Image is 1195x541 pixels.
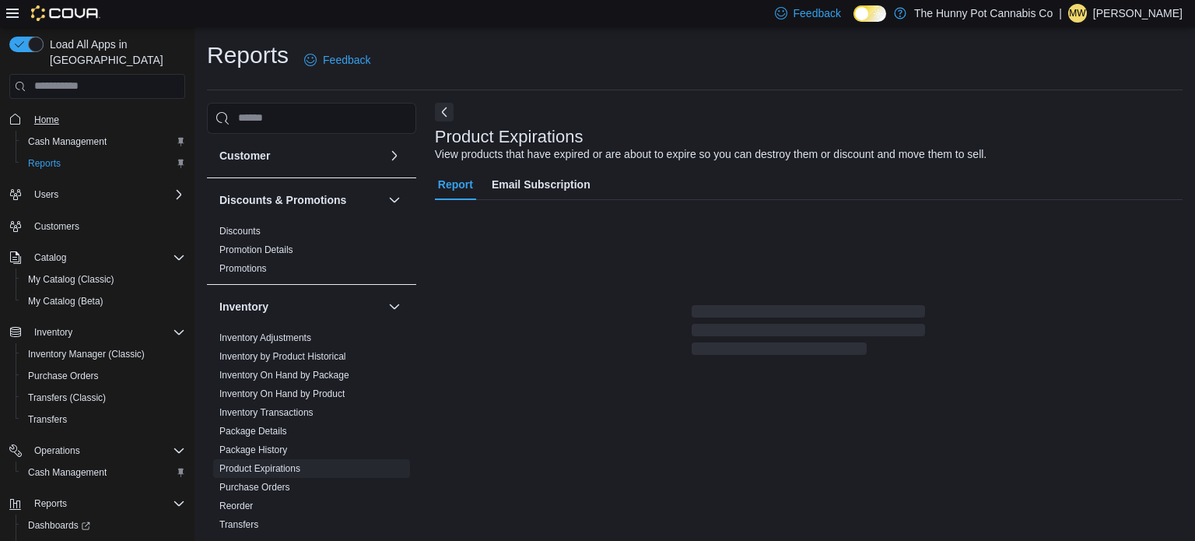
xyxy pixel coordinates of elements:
a: Promotions [219,263,267,274]
a: Dashboards [22,516,96,535]
button: Discounts & Promotions [385,191,404,209]
a: Cash Management [22,463,113,482]
span: Purchase Orders [28,370,99,382]
span: Dashboards [28,519,90,532]
span: Transfers (Classic) [28,392,106,404]
span: Inventory Adjustments [219,332,311,344]
button: My Catalog (Beta) [16,290,191,312]
div: View products that have expired or are about to expire so you can destroy them or discount and mo... [435,146,986,163]
button: Reports [28,494,73,513]
a: Product Expirations [219,463,300,474]
span: Reports [28,494,185,513]
a: Dashboards [16,515,191,536]
span: Promotions [219,262,267,275]
span: Package History [219,444,287,456]
h3: Discounts & Promotions [219,192,346,208]
a: Package Details [219,426,287,437]
span: My Catalog (Classic) [28,273,114,286]
button: Reports [3,493,191,515]
span: Purchase Orders [22,367,185,385]
button: Users [28,185,65,204]
span: Inventory Manager (Classic) [22,345,185,364]
span: Dashboards [22,516,185,535]
span: Inventory Manager (Classic) [28,348,145,360]
a: Customers [28,217,86,236]
button: Discounts & Promotions [219,192,382,208]
span: Loading [692,308,925,358]
button: Purchase Orders [16,365,191,387]
span: Operations [28,441,185,460]
button: Inventory [219,299,382,314]
span: Inventory On Hand by Package [219,369,349,381]
input: Dark Mode [853,5,886,22]
span: Reports [22,154,185,173]
a: Reorder [219,501,253,511]
a: Inventory by Product Historical [219,351,346,362]
div: Micheala Whelan [1068,4,1087,23]
p: [PERSON_NAME] [1093,4,1183,23]
span: Cash Management [22,463,185,482]
span: Purchase Orders [219,481,290,494]
span: Home [28,110,185,129]
h3: Product Expirations [435,128,583,146]
button: Home [3,108,191,131]
button: Transfers (Classic) [16,387,191,409]
button: Customers [3,215,191,237]
span: Package Details [219,425,287,437]
button: Inventory [28,323,79,342]
a: Home [28,111,65,129]
button: Customer [385,146,404,165]
span: Email Subscription [492,169,590,200]
h3: Customer [219,148,270,163]
a: Inventory On Hand by Product [219,388,345,399]
a: Inventory Transactions [219,407,314,418]
span: Home [34,114,59,126]
span: My Catalog (Classic) [22,270,185,289]
span: Transfers [22,410,185,429]
button: Inventory Manager (Classic) [16,343,191,365]
span: Dark Mode [853,22,854,23]
a: Purchase Orders [219,482,290,493]
a: Transfers [22,410,73,429]
button: Cash Management [16,131,191,153]
span: Inventory [34,326,72,339]
a: Purchase Orders [22,367,105,385]
span: Load All Apps in [GEOGRAPHIC_DATA] [44,37,185,68]
span: Cash Management [22,132,185,151]
span: Inventory by Product Historical [219,350,346,363]
span: Reports [28,157,61,170]
h1: Reports [207,40,289,71]
button: Users [3,184,191,206]
a: Cash Management [22,132,113,151]
span: My Catalog (Beta) [22,292,185,311]
span: Catalog [34,251,66,264]
img: Cova [31,5,100,21]
span: Feedback [323,52,370,68]
button: My Catalog (Classic) [16,269,191,290]
a: Inventory Adjustments [219,332,311,343]
span: My Catalog (Beta) [28,295,103,307]
a: Feedback [298,44,377,76]
button: Next [435,103,454,121]
a: Transfers [219,519,258,530]
span: Operations [34,444,80,457]
a: Discounts [219,226,261,237]
span: Cash Management [28,135,107,148]
div: Discounts & Promotions [207,222,416,284]
span: Promotion Details [219,244,293,256]
span: Transfers (Classic) [22,388,185,407]
button: Reports [16,153,191,174]
a: Transfers (Classic) [22,388,112,407]
button: Cash Management [16,462,191,483]
a: Package History [219,444,287,455]
span: Catalog [28,248,185,267]
a: Inventory On Hand by Package [219,370,349,381]
span: Customers [34,220,79,233]
span: Inventory [28,323,185,342]
button: Transfers [16,409,191,430]
button: Inventory [385,297,404,316]
button: Customer [219,148,382,163]
span: Inventory On Hand by Product [219,388,345,400]
a: Promotion Details [219,244,293,255]
button: Catalog [3,247,191,269]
